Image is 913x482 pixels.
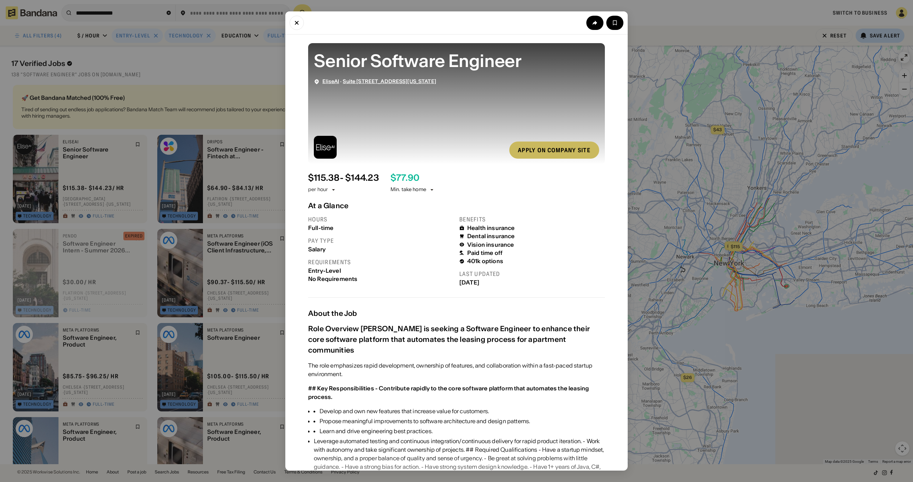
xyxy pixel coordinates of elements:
div: Salary [308,246,454,253]
div: Full-time [308,225,454,231]
div: Requirements [308,258,454,266]
div: Develop and own new features that increase value for customers. [320,407,605,415]
img: EliseAI logo [314,136,337,159]
div: Benefits [459,216,605,223]
div: ## Key Responsibilities - Contribute rapidly to the core software platform that automates the lea... [308,385,589,400]
div: Propose meaningful improvements to software architecture and design patterns. [320,417,605,425]
div: Role Overview [PERSON_NAME] is seeking a Software Engineer to enhance their core software platfor... [308,323,605,355]
div: Senior Software Engineer [314,49,599,73]
div: 401k options [467,258,503,265]
div: · [322,78,436,84]
div: Paid time off [467,250,503,256]
div: No Requirements [308,276,454,282]
div: [DATE] [459,279,605,286]
div: $ 115.38 - $144.23 [308,173,379,183]
div: At a Glance [308,201,605,210]
button: Close [290,16,304,30]
div: Apply on company site [518,147,591,153]
div: per hour [308,186,328,193]
div: Health insurance [467,225,515,231]
div: Learn and drive engineering best practices. [320,427,605,435]
span: Suite [STREET_ADDRESS][US_STATE] [343,78,436,84]
div: Hours [308,216,454,223]
span: EliseAI [322,78,339,84]
div: The role emphasizes rapid development, ownership of features, and collaboration within a fast-pac... [308,361,605,378]
div: Dental insurance [467,233,515,240]
div: $ 77.90 [391,173,419,183]
div: Pay type [308,237,454,245]
div: Min. take home [391,186,435,193]
div: Entry-Level [308,267,454,274]
div: Last updated [459,270,605,278]
div: Vision insurance [467,241,514,248]
div: About the Job [308,309,605,318]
